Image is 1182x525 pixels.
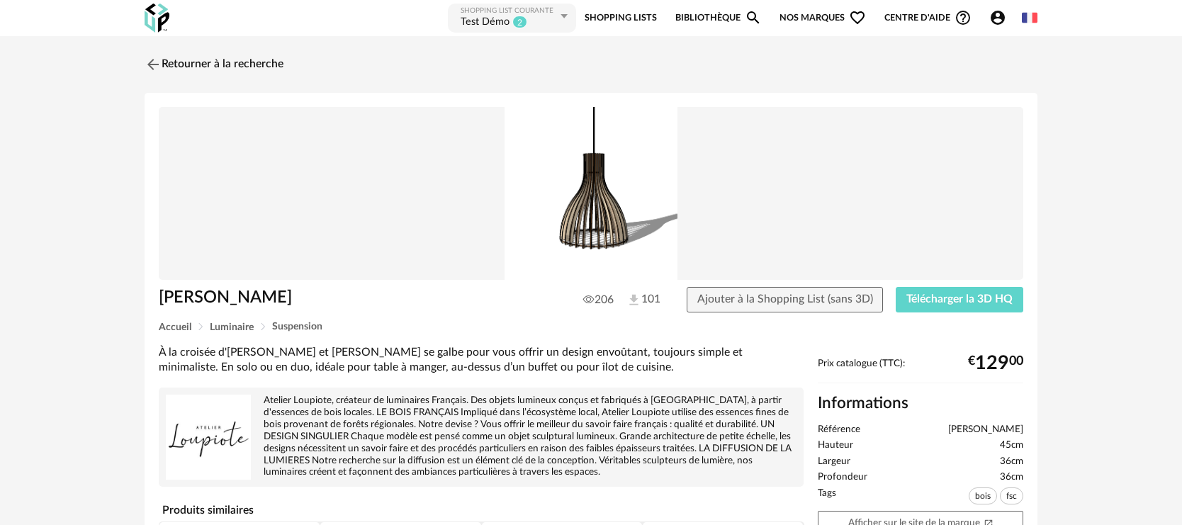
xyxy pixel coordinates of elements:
[626,293,641,307] img: Téléchargements
[159,345,804,376] div: À la croisée d'[PERSON_NAME] et [PERSON_NAME] se galbe pour vous offrir un design envoûtant, touj...
[1000,456,1023,468] span: 36cm
[159,107,1023,281] img: Product pack shot
[896,287,1023,312] button: Télécharger la 3D HQ
[145,4,169,33] img: OXP
[969,487,997,504] span: bois
[818,393,1023,414] h2: Informations
[585,2,657,34] a: Shopping Lists
[968,358,1023,369] div: € 00
[1000,439,1023,452] span: 45cm
[745,9,762,26] span: Magnify icon
[145,56,162,73] img: svg+xml;base64,PHN2ZyB3aWR0aD0iMjQiIGhlaWdodD0iMjQiIHZpZXdCb3g9IjAgMCAyNCAyNCIgZmlsbD0ibm9uZSIgeG...
[145,49,283,80] a: Retourner à la recherche
[948,424,1023,436] span: [PERSON_NAME]
[583,293,614,307] span: 206
[461,16,510,30] div: Test Démo
[989,9,1013,26] span: Account Circle icon
[818,439,853,452] span: Hauteur
[849,9,866,26] span: Heart Outline icon
[818,456,850,468] span: Largeur
[512,16,527,28] sup: 2
[159,499,804,521] h4: Produits similaires
[1000,487,1023,504] span: fsc
[818,424,860,436] span: Référence
[159,322,191,332] span: Accueil
[906,293,1013,305] span: Télécharger la 3D HQ
[675,2,762,34] a: BibliothèqueMagnify icon
[1022,10,1037,26] img: fr
[687,287,884,312] button: Ajouter à la Shopping List (sans 3D)
[884,9,972,26] span: Centre d'aideHelp Circle Outline icon
[1000,471,1023,484] span: 36cm
[955,9,972,26] span: Help Circle Outline icon
[166,395,251,480] img: brand logo
[779,2,866,34] span: Nos marques
[272,322,322,332] span: Suspension
[461,6,557,16] div: Shopping List courante
[697,293,873,305] span: Ajouter à la Shopping List (sans 3D)
[159,322,1023,332] div: Breadcrumb
[818,358,1023,384] div: Prix catalogue (TTC):
[166,395,797,478] div: Atelier Loupiote, créateur de luminaires Français. Des objets lumineux conçus et fabriqués à [GEO...
[818,487,836,508] span: Tags
[210,322,254,332] span: Luminaire
[989,9,1006,26] span: Account Circle icon
[975,358,1009,369] span: 129
[818,471,867,484] span: Profondeur
[159,287,511,309] h1: [PERSON_NAME]
[626,292,660,307] span: 101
